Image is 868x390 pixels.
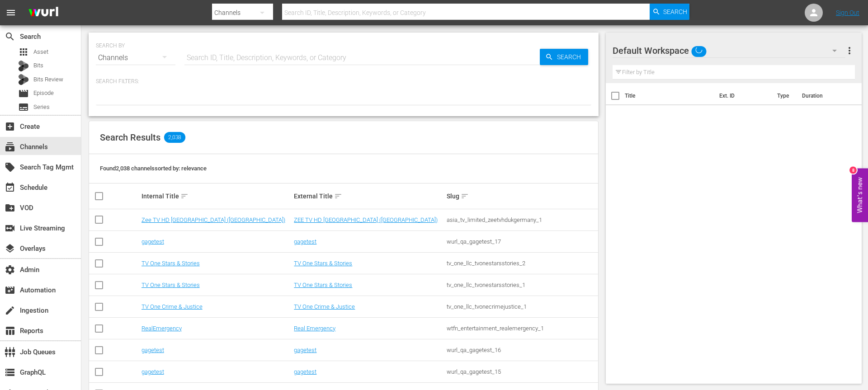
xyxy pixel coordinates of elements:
span: Search [553,49,588,65]
span: more_vert [844,45,855,56]
span: Job Queues [5,347,15,357]
a: RealEmergency [142,325,182,332]
span: VOD [5,202,15,213]
a: TV One Stars & Stories [142,282,200,288]
a: gagetest [294,238,316,245]
span: sort [334,192,342,200]
div: tv_one_llc_tvonestarsstories_1 [447,282,597,288]
span: Series [33,103,50,112]
span: Live Streaming [5,223,15,234]
button: more_vert [844,40,855,61]
div: tv_one_llc_tvonecrimejustice_1 [447,303,597,310]
div: wurl_qa_gagetest_17 [447,238,597,245]
div: wtfn_entertainment_realemergency_1 [447,325,597,332]
div: Default Workspace [613,38,845,63]
div: wurl_qa_gagetest_15 [447,368,597,375]
a: ZEE TV HD [GEOGRAPHIC_DATA] ([GEOGRAPHIC_DATA]) [294,216,438,223]
span: Ingestion [5,305,15,316]
span: GraphQL [5,367,15,378]
a: gagetest [142,238,164,245]
span: Channels [5,141,15,152]
div: tv_one_llc_tvonestarsstories_2 [447,260,597,267]
a: Sign Out [836,9,859,16]
a: TV One Crime & Justice [294,303,355,310]
div: wurl_qa_gagetest_16 [447,347,597,353]
span: sort [180,192,189,200]
a: Zee TV HD [GEOGRAPHIC_DATA] ([GEOGRAPHIC_DATA]) [142,216,285,223]
button: Search [650,4,689,20]
div: External Title [294,191,444,202]
div: Channels [96,45,175,70]
span: Schedule [5,182,15,193]
a: TV One Stars & Stories [294,260,352,267]
span: Search Results [100,132,160,143]
th: Type [772,83,797,108]
span: Episode [33,89,54,98]
a: gagetest [294,347,316,353]
span: Create [5,121,15,132]
p: Search Filters: [96,78,591,85]
button: Search [540,49,588,65]
span: Admin [5,264,15,275]
a: TV One Stars & Stories [294,282,352,288]
a: gagetest [294,368,316,375]
div: 8 [849,166,857,174]
button: Open Feedback Widget [852,168,868,222]
span: Search [663,4,687,20]
span: Reports [5,325,15,336]
div: Bits Review [18,74,29,85]
th: Title [625,83,714,108]
div: asia_tv_limited_zeetvhdukgermany_1 [447,216,597,223]
th: Ext. ID [714,83,772,108]
span: Asset [33,47,48,56]
span: sort [461,192,469,200]
span: Episode [18,88,29,99]
span: Series [18,102,29,113]
span: Search Tag Mgmt [5,162,15,173]
span: Bits Review [33,75,63,84]
span: Bits [33,61,43,70]
div: Bits [18,61,29,71]
th: Duration [797,83,851,108]
img: ans4CAIJ8jUAAAAAAAAAAAAAAAAAAAAAAAAgQb4GAAAAAAAAAAAAAAAAAAAAAAAAJMjXAAAAAAAAAAAAAAAAAAAAAAAAgAT5G... [22,2,65,23]
div: Internal Title [142,191,292,202]
a: TV One Crime & Justice [142,303,203,310]
span: Automation [5,285,15,296]
span: Search [5,31,15,42]
span: Found 2,038 channels sorted by: relevance [100,165,207,172]
span: Overlays [5,243,15,254]
a: gagetest [142,347,164,353]
a: TV One Stars & Stories [142,260,200,267]
span: 2,038 [164,132,185,143]
span: Asset [18,47,29,57]
div: Slug [447,191,597,202]
a: Real Emergency [294,325,335,332]
a: gagetest [142,368,164,375]
span: menu [5,7,16,18]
